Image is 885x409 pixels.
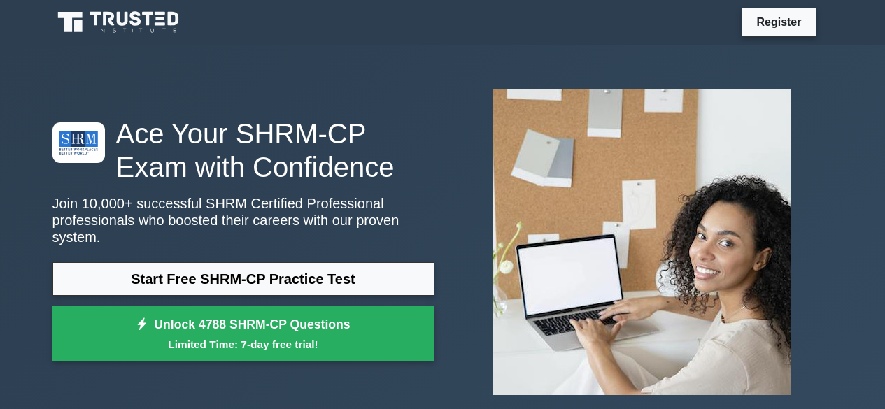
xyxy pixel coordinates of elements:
[70,336,417,352] small: Limited Time: 7-day free trial!
[52,306,434,362] a: Unlock 4788 SHRM-CP QuestionsLimited Time: 7-day free trial!
[52,195,434,245] p: Join 10,000+ successful SHRM Certified Professional professionals who boosted their careers with ...
[52,262,434,296] a: Start Free SHRM-CP Practice Test
[748,13,809,31] a: Register
[52,117,434,184] h1: Ace Your SHRM-CP Exam with Confidence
